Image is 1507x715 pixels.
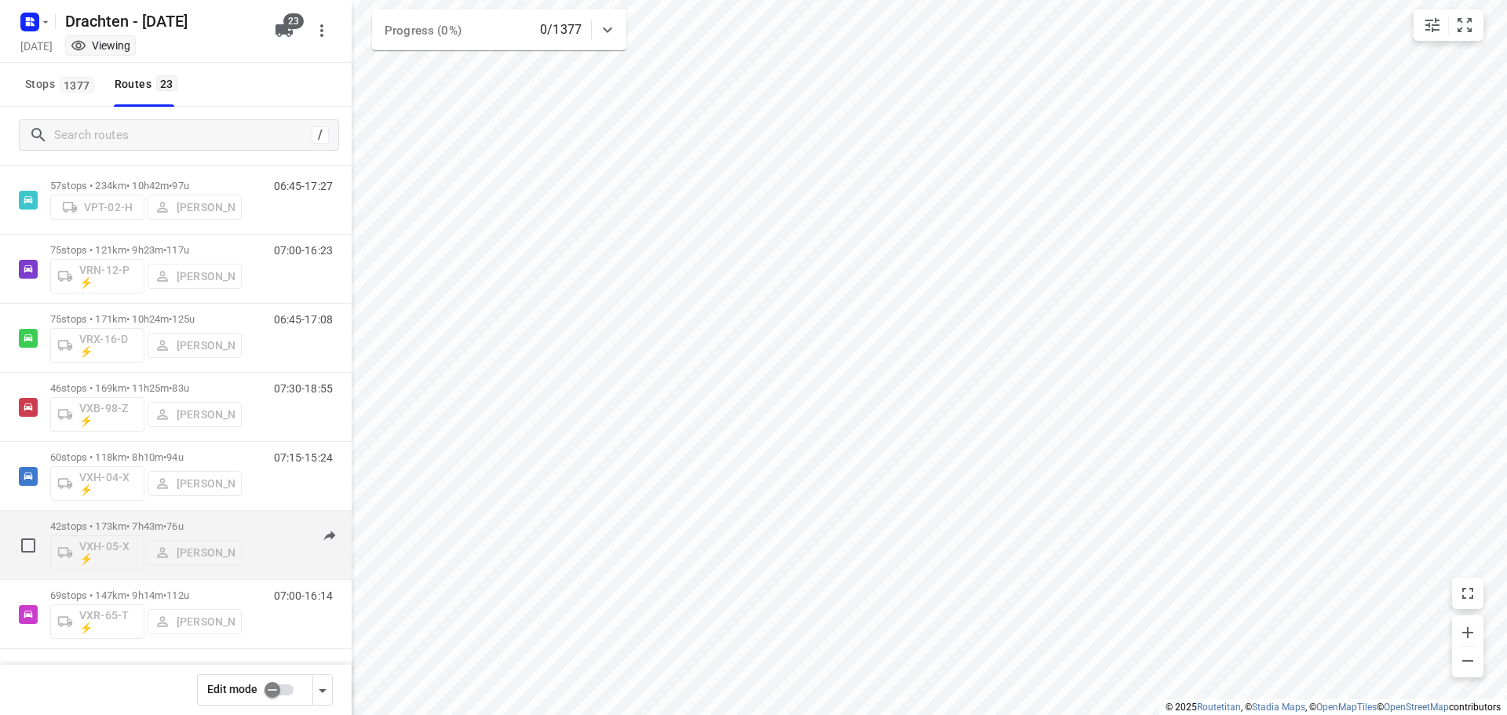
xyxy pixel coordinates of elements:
li: © 2025 , © , © © contributors [1166,702,1501,713]
p: 0/1377 [540,20,582,39]
span: 1377 [60,77,94,93]
span: Progress (0%) [385,24,462,38]
span: • [163,520,166,532]
span: 112u [166,589,189,601]
button: Fit zoom [1449,9,1480,41]
span: • [163,244,166,256]
span: 94u [166,451,183,463]
p: 75 stops • 121km • 9h23m [50,244,242,256]
div: small contained button group [1414,9,1483,41]
span: Edit mode [207,683,257,695]
p: 75 stops • 171km • 10h24m [50,313,242,325]
p: 46 stops • 169km • 11h25m [50,382,242,394]
span: • [163,451,166,463]
div: Viewing [71,38,130,53]
button: 23 [268,15,300,46]
div: Routes [115,75,182,94]
span: 97u [172,180,188,192]
span: • [169,313,172,325]
p: 60 stops • 118km • 8h10m [50,451,242,463]
p: 06:45-17:08 [274,313,333,326]
p: 57 stops • 234km • 10h42m [50,180,242,192]
span: 117u [166,244,189,256]
div: / [312,126,329,144]
p: 07:15-15:24 [274,451,333,464]
span: 125u [172,313,195,325]
p: 69 stops • 147km • 9h14m [50,589,242,601]
a: Routetitan [1197,702,1241,713]
a: OpenMapTiles [1316,702,1377,713]
span: • [169,382,172,394]
a: Stadia Maps [1252,702,1305,713]
p: 07:00-16:23 [274,244,333,257]
button: Send to driver [314,520,345,552]
p: 07:00-16:14 [274,589,333,602]
span: 83u [172,382,188,394]
input: Search routes [54,123,312,148]
p: 06:45-17:27 [274,180,333,192]
p: 07:30-18:55 [274,382,333,395]
span: • [169,180,172,192]
span: 76u [166,520,183,532]
span: Select [13,530,44,561]
div: Driver app settings [313,680,332,699]
span: Stops [25,75,99,94]
span: 23 [156,75,177,91]
span: 23 [283,13,304,29]
span: • [163,589,166,601]
a: OpenStreetMap [1384,702,1449,713]
button: Map settings [1417,9,1448,41]
p: 42 stops • 173km • 7h43m [50,520,242,532]
div: Progress (0%)0/1377 [372,9,626,50]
